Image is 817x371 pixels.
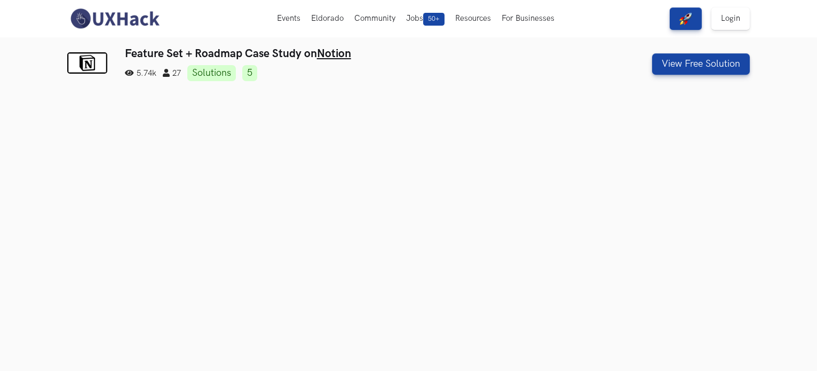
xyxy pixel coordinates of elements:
a: 5 [242,65,257,81]
span: 5.74k [125,69,156,78]
a: Login [711,7,750,30]
a: Notion [317,47,351,60]
img: UXHack-logo.png [67,7,162,30]
img: Notion logo [67,52,107,74]
h3: Feature Set + Roadmap Case Study on [125,47,577,60]
button: View Free Solution [652,53,750,75]
span: 27 [163,69,181,78]
img: rocket [679,12,692,25]
span: 50+ [423,13,445,26]
a: Solutions [187,65,236,81]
